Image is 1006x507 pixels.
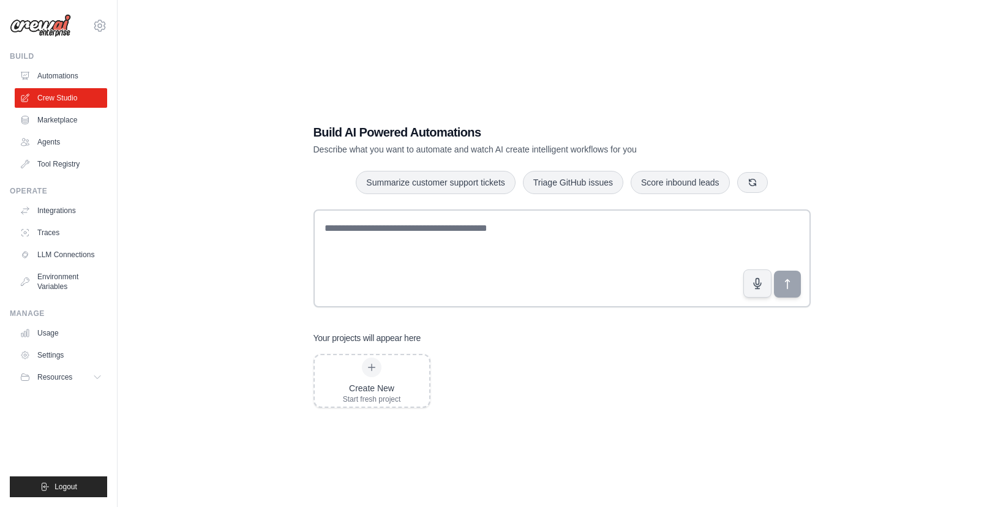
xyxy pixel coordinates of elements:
span: Resources [37,372,72,382]
a: Tool Registry [15,154,107,174]
a: Agents [15,132,107,152]
span: Logout [54,482,77,492]
button: Score inbound leads [631,171,730,194]
a: Automations [15,66,107,86]
img: Logo [10,14,71,37]
div: Create New [343,382,401,394]
a: Settings [15,345,107,365]
p: Describe what you want to automate and watch AI create intelligent workflows for you [313,143,725,156]
div: Manage [10,309,107,318]
a: LLM Connections [15,245,107,265]
button: Logout [10,476,107,497]
iframe: Chat Widget [945,448,1006,507]
button: Get new suggestions [737,172,768,193]
button: Triage GitHub issues [523,171,623,194]
a: Usage [15,323,107,343]
a: Marketplace [15,110,107,130]
a: Environment Variables [15,267,107,296]
a: Crew Studio [15,88,107,108]
button: Resources [15,367,107,387]
button: Click to speak your automation idea [743,269,771,298]
a: Traces [15,223,107,242]
div: Start fresh project [343,394,401,404]
h1: Build AI Powered Automations [313,124,725,141]
button: Summarize customer support tickets [356,171,515,194]
div: Operate [10,186,107,196]
a: Integrations [15,201,107,220]
div: Build [10,51,107,61]
h3: Your projects will appear here [313,332,421,344]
